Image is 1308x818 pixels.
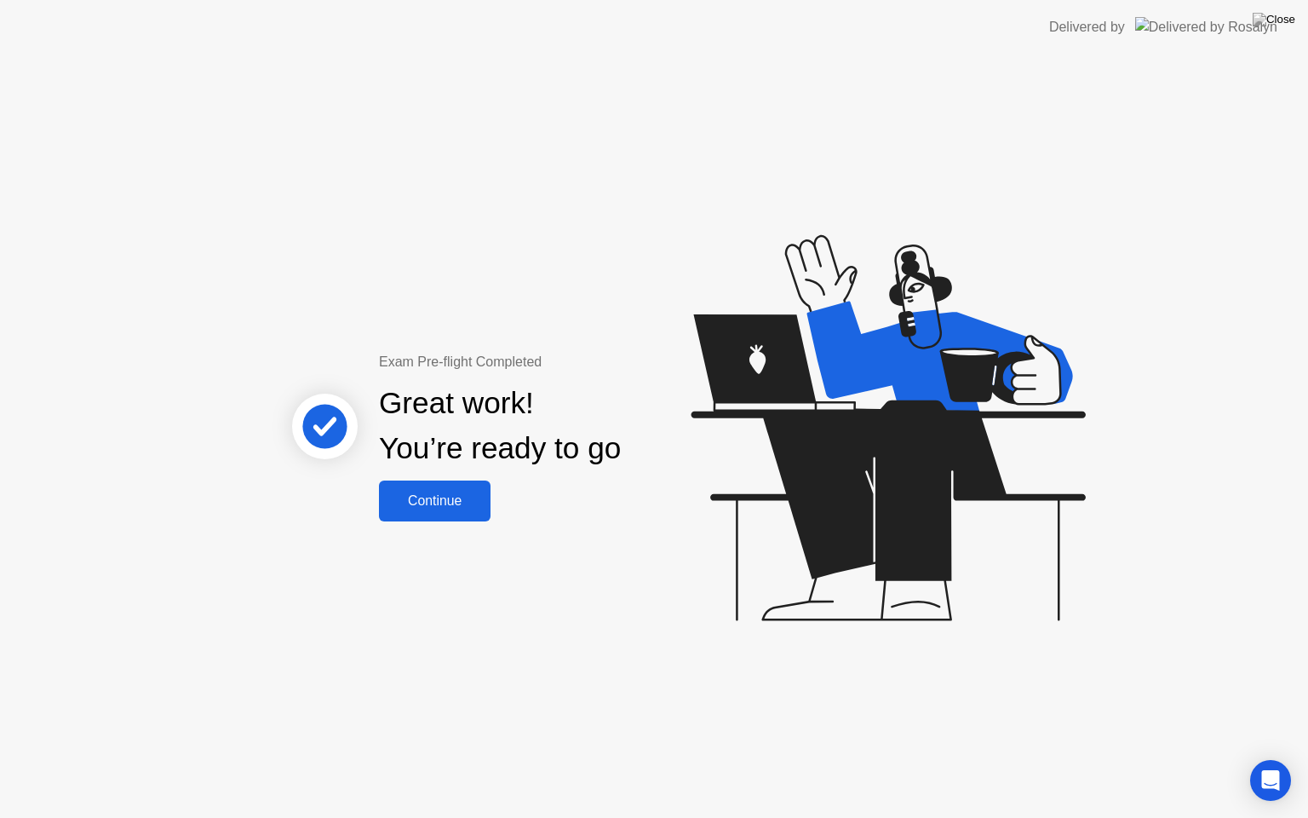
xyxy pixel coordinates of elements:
[379,381,621,471] div: Great work! You’re ready to go
[1135,17,1277,37] img: Delivered by Rosalyn
[379,352,731,372] div: Exam Pre-flight Completed
[1049,17,1125,37] div: Delivered by
[1250,760,1291,801] div: Open Intercom Messenger
[1253,13,1295,26] img: Close
[384,493,485,509] div: Continue
[379,481,490,521] button: Continue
